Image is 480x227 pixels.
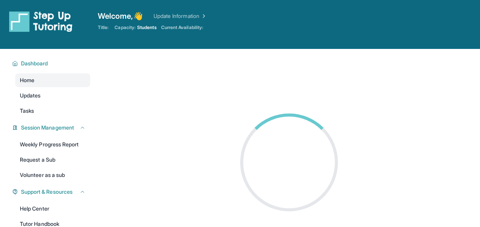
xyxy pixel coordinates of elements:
span: Home [20,76,34,84]
button: Support & Resources [18,188,86,196]
span: Updates [20,92,41,99]
a: Tasks [15,104,90,118]
span: Welcome, 👋 [98,11,143,21]
span: Title: [98,24,108,31]
a: Volunteer as a sub [15,168,90,182]
button: Dashboard [18,60,86,67]
img: Chevron Right [199,12,207,20]
a: Updates [15,89,90,102]
span: Dashboard [21,60,48,67]
a: Update Information [154,12,207,20]
span: Support & Resources [21,188,73,196]
span: Tasks [20,107,34,115]
span: Current Availability: [161,24,203,31]
a: Help Center [15,202,90,216]
a: Weekly Progress Report [15,138,90,151]
a: Request a Sub [15,153,90,167]
span: Capacity: [115,24,136,31]
button: Session Management [18,124,86,131]
img: logo [9,11,73,32]
span: Students [137,24,157,31]
span: Session Management [21,124,74,131]
a: Home [15,73,90,87]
